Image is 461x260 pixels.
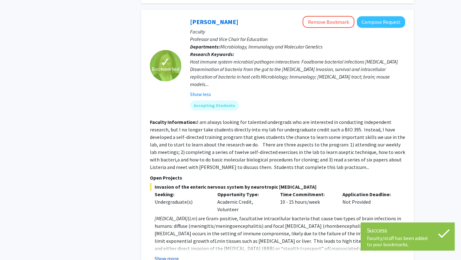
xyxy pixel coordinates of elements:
iframe: Chat [5,232,27,255]
div: 10 - 15 hours/week [275,191,338,213]
p: Opportunity Type: [217,191,271,198]
button: Compose Request to Sarah D'Orazio [357,16,405,28]
button: Show less [190,90,211,98]
span: ✓ [160,59,171,65]
em: Lm [189,215,196,222]
p: Seeking: [155,191,208,198]
b: Research Keywords: [190,51,234,57]
p: Professor and Vice Chair for Education [190,35,405,43]
em: [MEDICAL_DATA] [155,215,188,222]
em: Lm [215,238,221,244]
p: Faculty [190,28,405,35]
span: Invasion of the enteric nervous system by neurotropic [MEDICAL_DATA] [150,183,405,191]
p: Application Deadline: [342,191,396,198]
div: Host immune system-microbial pathogen interactions Foodborne bacterial infections [MEDICAL_DATA] ... [190,58,405,88]
div: Faculty/staff has been added to your bookmarks. [367,235,448,247]
mat-chip: Accepting Students [190,100,239,110]
div: Academic Credit, Volunteer [213,191,275,213]
div: Not Provided [338,191,400,213]
em: Lm [329,245,336,252]
div: Undergraduate(s) [155,198,208,206]
div: Success [367,226,448,235]
p: Time Commitment: [280,191,333,198]
b: Faculty Information: [150,119,197,125]
a: [PERSON_NAME] [190,18,238,26]
span: Bookmarked [152,65,179,73]
b: Departments: [190,43,220,50]
p: Open Projects [150,174,405,181]
button: Remove Bookmark [303,16,354,28]
span: Microbiology, Immunology and Molecular Genetics [220,43,322,50]
fg-read-more: I am always looking for talented undergrads who are interested in conducting independent research... [150,119,405,170]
